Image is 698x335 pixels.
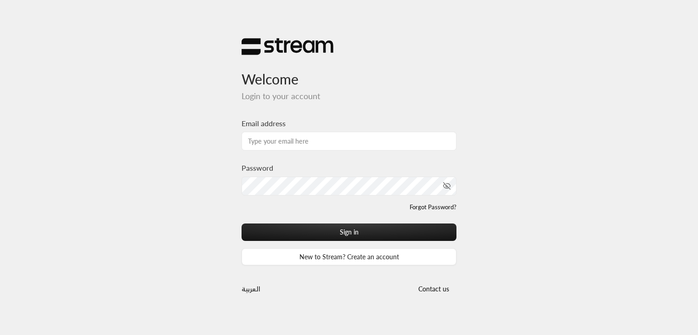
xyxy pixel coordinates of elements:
h5: Login to your account [242,91,456,101]
input: Type your email here [242,132,456,151]
a: Contact us [411,285,456,293]
button: Sign in [242,223,456,240]
button: Contact us [411,280,456,297]
a: New to Stream? Create an account [242,248,456,265]
label: Password [242,162,273,173]
h3: Welcome [242,56,456,87]
button: toggle password visibility [439,178,455,194]
label: Email address [242,118,286,129]
img: Stream Logo [242,38,333,56]
a: العربية [242,280,260,297]
a: Forgot Password? [410,203,456,212]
